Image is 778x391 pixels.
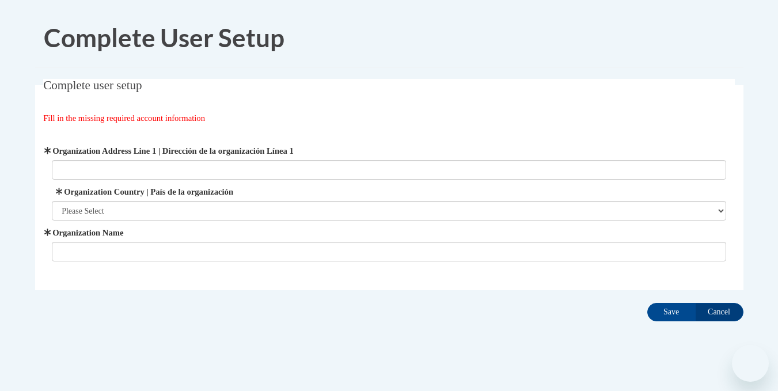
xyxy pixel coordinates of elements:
input: Cancel [695,303,743,321]
input: Metadata input [52,242,726,261]
input: Metadata input [52,160,726,180]
span: Fill in the missing required account information [43,113,205,123]
span: Complete User Setup [44,22,284,52]
label: Organization Country | País de la organización [52,185,726,198]
input: Save [647,303,696,321]
iframe: Button to launch messaging window [732,345,769,382]
span: Complete user setup [43,78,142,92]
label: Organization Name [52,226,726,239]
label: Organization Address Line 1 | Dirección de la organización Línea 1 [52,145,726,157]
